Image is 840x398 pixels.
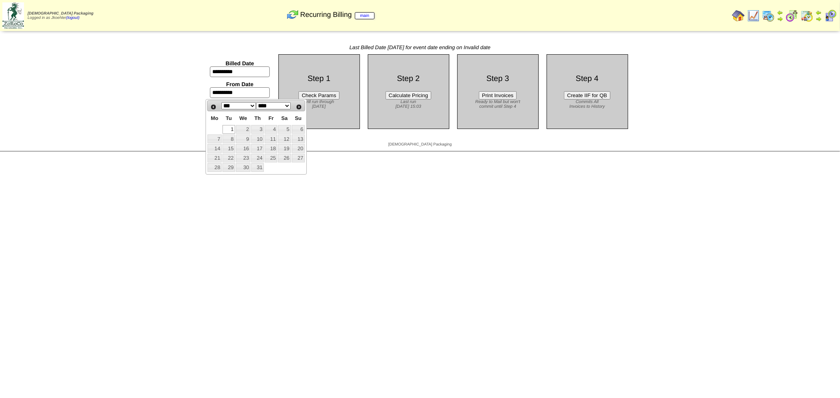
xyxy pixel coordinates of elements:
a: 16 [236,144,250,153]
div: Step 1 [285,74,354,83]
a: main [355,12,374,19]
a: 13 [292,135,305,143]
a: 24 [251,154,264,162]
a: 9 [236,135,250,143]
a: 25 [265,154,277,162]
img: arrowleft.gif [816,9,822,16]
a: 8 [223,135,235,143]
a: 31 [251,163,264,172]
a: 30 [236,163,250,172]
a: Print Invoices [479,92,517,98]
a: Prev [208,101,219,112]
a: Next [294,101,304,112]
a: 14 [208,144,222,153]
a: 22 [223,154,235,162]
a: 11 [265,135,277,143]
div: Will run through [DATE] [285,99,354,109]
a: 28 [208,163,222,172]
a: 10 [251,135,264,143]
img: calendarcustomer.gif [824,9,837,22]
a: 6 [292,125,305,134]
a: 5 [278,125,291,134]
img: calendarblend.gif [786,9,798,22]
a: 26 [278,154,291,162]
img: zoroco-logo-small.webp [2,2,24,29]
a: 21 [208,154,222,162]
a: 29 [223,163,235,172]
a: 15 [223,144,235,153]
a: 19 [278,144,291,153]
img: arrowleft.gif [777,9,783,16]
label: From Date [226,81,253,87]
span: Saturday [281,115,287,121]
button: Print Invoices [479,91,517,99]
a: 20 [292,144,305,153]
a: 4 [265,125,277,134]
label: Billed Date [226,60,254,66]
span: [DEMOGRAPHIC_DATA] Packaging [28,11,93,16]
button: Calculate Pricing [386,91,431,99]
span: Friday [269,115,274,121]
a: (logout) [66,16,80,20]
img: home.gif [732,9,745,22]
div: Step 2 [374,74,443,83]
span: Prev [210,104,217,110]
img: calendarprod.gif [762,9,775,22]
img: reconcile.gif [286,8,299,21]
span: Next [296,104,302,110]
span: Tuesday [226,115,232,121]
a: 27 [292,154,305,162]
i: Last Billed Date [DATE] for event date ending on Invalid date [349,44,490,50]
span: [DEMOGRAPHIC_DATA] Packaging [388,142,452,147]
a: 18 [265,144,277,153]
span: Recurring Billing [300,11,374,19]
div: Commits All Invoices to History [553,99,622,109]
div: Step 4 [553,74,622,83]
img: line_graph.gif [747,9,760,22]
a: 23 [236,154,250,162]
span: Logged in as Jkoehler [28,11,93,20]
span: Thursday [254,115,261,121]
a: Calculate Pricing [386,92,431,98]
a: 17 [251,144,264,153]
button: Create IIF for QB [564,91,610,99]
a: 1 [223,125,235,134]
span: Monday [211,115,218,121]
div: Last run [DATE] 15:03 [374,99,443,109]
a: Create IIF for QB [564,92,610,98]
a: 3 [251,125,264,134]
img: arrowright.gif [777,16,783,22]
a: 2 [236,125,250,134]
div: Step 3 [464,74,532,83]
span: Sunday [295,115,302,121]
img: calendarinout.gif [801,9,813,22]
button: Check Params [299,91,339,99]
a: 12 [278,135,291,143]
img: arrowright.gif [816,16,822,22]
span: Wednesday [239,115,247,121]
a: 7 [208,135,222,143]
div: Ready to Mail but won't commit until Step 4 [464,99,532,109]
a: Check Params [299,92,339,98]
